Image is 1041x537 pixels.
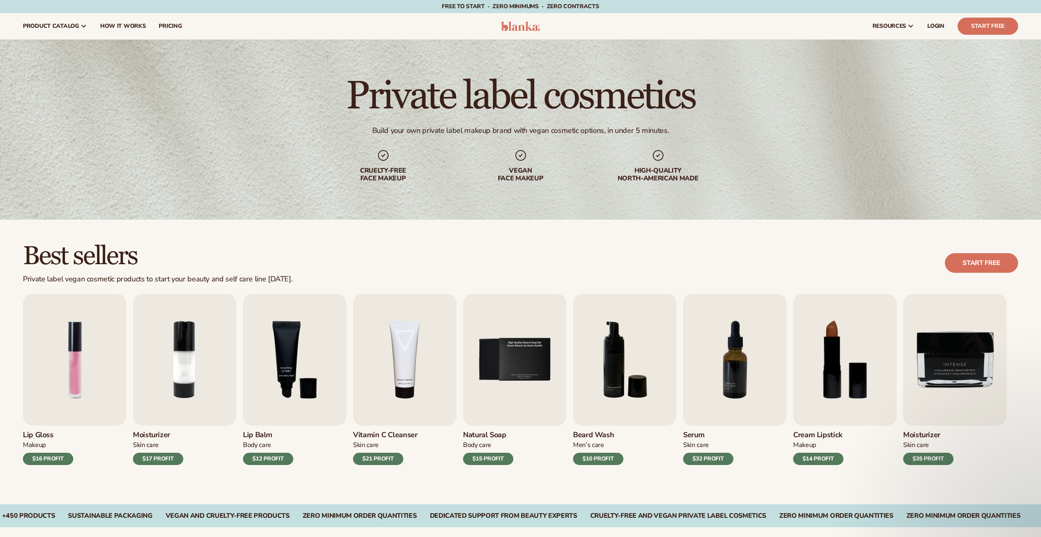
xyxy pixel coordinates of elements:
[606,167,710,182] div: High-quality North-american made
[872,23,906,29] span: resources
[468,167,573,182] div: Vegan face makeup
[906,512,1021,520] div: Zero Minimum Order QuantitieS
[133,441,183,449] div: Skin Care
[166,512,290,520] div: VEGAN AND CRUELTY-FREE PRODUCTS
[23,294,126,465] a: 1 / 9
[463,431,513,440] h3: Natural Soap
[243,431,293,440] h3: Lip Balm
[463,453,513,465] div: $15 PROFIT
[100,23,146,29] span: How It Works
[779,512,893,520] div: Zero Minimum Order QuantitieS
[243,453,293,465] div: $12 PROFIT
[133,431,183,440] h3: Moisturizer
[463,441,513,449] div: Body Care
[573,453,623,465] div: $10 PROFIT
[353,441,418,449] div: Skin Care
[23,453,73,465] div: $16 PROFIT
[23,243,292,270] h2: Best sellers
[152,13,188,39] a: pricing
[590,512,766,520] div: Cruelty-Free and vegan private label cosmetics
[793,453,843,465] div: $14 PROFIT
[683,431,733,440] h3: Serum
[573,441,623,449] div: Men’s Care
[16,13,94,39] a: product catalog
[353,294,456,465] a: 4 / 9
[573,294,677,465] a: 6 / 9
[23,23,79,29] span: product catalog
[683,453,733,465] div: $32 PROFIT
[683,441,733,449] div: Skin Care
[683,294,787,465] a: 7 / 9
[68,512,152,520] div: SUSTAINABLE PACKAGING
[353,453,403,465] div: $21 PROFIT
[573,431,623,440] h3: Beard Wash
[1013,509,1032,529] iframe: Intercom live chat
[331,167,436,182] div: Cruelty-free face makeup
[23,431,73,440] h3: Lip Gloss
[133,453,183,465] div: $17 PROFIT
[159,23,182,29] span: pricing
[430,512,577,520] div: DEDICATED SUPPORT FROM BEAUTY EXPERTS
[793,441,843,449] div: Makeup
[793,431,843,440] h3: Cream Lipstick
[903,294,1007,465] a: 9 / 9
[243,441,293,449] div: Body Care
[23,441,73,449] div: Makeup
[927,23,944,29] span: LOGIN
[372,126,669,135] div: Build your own private label makeup brand with vegan cosmetic options, in under 5 minutes.
[133,294,236,465] a: 2 / 9
[94,13,153,39] a: How It Works
[303,512,417,520] div: ZERO MINIMUM ORDER QUANTITIES
[243,294,346,465] a: 3 / 9
[958,18,1018,35] a: Start Free
[23,275,292,284] div: Private label vegan cosmetic products to start your beauty and self care line [DATE].
[793,294,897,465] a: 8 / 9
[866,13,921,39] a: resources
[353,431,418,440] h3: Vitamin C Cleanser
[921,13,951,39] a: LOGIN
[346,77,695,116] h1: Private label cosmetics
[442,2,599,10] span: Free to start · ZERO minimums · ZERO contracts
[501,21,540,31] img: logo
[945,253,1018,273] a: Start free
[463,294,567,465] a: 5 / 9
